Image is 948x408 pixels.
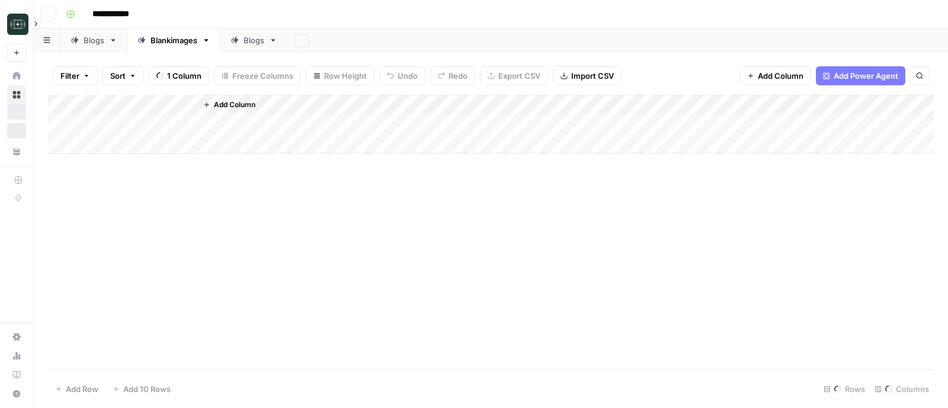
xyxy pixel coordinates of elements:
[834,70,898,82] span: Add Power Agent
[60,70,79,82] span: Filter
[398,70,418,82] span: Undo
[84,34,104,46] div: Blogs
[758,70,803,82] span: Add Column
[232,70,293,82] span: Freeze Columns
[198,97,260,113] button: Add Column
[244,34,264,46] div: Blogs
[53,66,98,85] button: Filter
[7,384,26,403] button: Help + Support
[739,66,811,85] button: Add Column
[60,28,127,52] a: Blogs
[816,66,905,85] button: Add Power Agent
[150,34,197,46] div: Blankimages
[379,66,425,85] button: Undo
[870,380,934,399] div: Columns
[7,142,26,161] a: Your Data
[819,380,870,399] div: Rows
[7,85,26,104] a: Browse
[306,66,374,85] button: Row Height
[214,99,255,110] span: Add Column
[123,383,171,395] span: Add 10 Rows
[449,70,467,82] span: Redo
[571,70,614,82] span: Import CSV
[7,66,26,85] a: Home
[149,66,209,85] button: 1 Column
[220,28,287,52] a: Blogs
[430,66,475,85] button: Redo
[7,365,26,384] a: Learning Hub
[480,66,548,85] button: Export CSV
[7,327,26,346] a: Settings
[498,70,540,82] span: Export CSV
[127,28,220,52] a: Blankimages
[553,66,622,85] button: Import CSV
[167,70,201,82] span: 1 Column
[324,70,367,82] span: Row Height
[110,70,126,82] span: Sort
[48,380,105,399] button: Add Row
[214,66,301,85] button: Freeze Columns
[103,66,144,85] button: Sort
[7,14,28,35] img: Catalyst Logo
[66,383,98,395] span: Add Row
[105,380,178,399] button: Add 10 Rows
[7,346,26,365] a: Usage
[7,9,26,39] button: Workspace: Catalyst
